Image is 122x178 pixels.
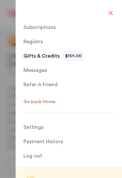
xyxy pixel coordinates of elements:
a: Payment History [23,135,114,148]
a: Registry [23,35,114,48]
a: Gifts & Credits$101.00 [23,49,114,62]
a: Log out [23,149,114,162]
span: Messages [23,64,47,77]
span: Settings [23,121,44,134]
a: Messages [23,64,114,77]
span: $101.00 [65,51,82,61]
p: Payment History [23,135,63,148]
span: Registry [23,35,43,48]
p: Refer A Friend [23,78,58,91]
a: Go back Home [23,98,114,106]
p: Subscriptions [23,21,56,34]
a: Refer A Friend [23,78,114,91]
span: Go back Home [23,98,55,106]
a: Settings [23,121,114,134]
span: Log out [23,149,42,162]
a: Subscriptions [23,21,114,34]
span: Gifts & Credits [23,49,60,62]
